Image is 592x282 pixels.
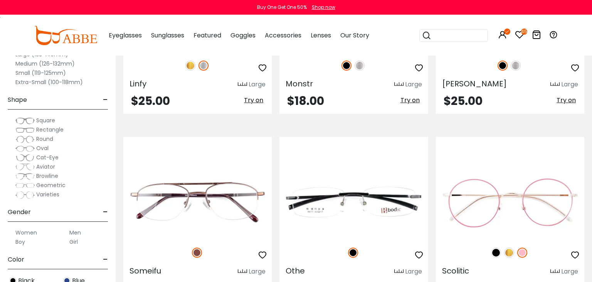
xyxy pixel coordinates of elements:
img: Rectangle.png [15,126,35,134]
span: $25.00 [444,93,483,109]
img: Pink [517,248,527,258]
img: Oval.png [15,145,35,152]
span: - [103,203,108,221]
label: Women [15,228,37,237]
span: - [103,250,108,269]
img: Silver [198,61,209,71]
i: 45 [521,29,527,35]
span: [PERSON_NAME] [442,78,507,89]
span: Try on [400,96,420,105]
button: Try on [242,95,266,105]
span: Color [8,250,24,269]
span: Linfy [129,78,146,89]
img: Gold [185,61,195,71]
span: Round [36,135,53,143]
span: Geometric [36,181,66,189]
img: Geometric.png [15,182,35,189]
span: Shape [8,91,27,109]
span: Othe [286,265,305,276]
span: $25.00 [131,93,170,109]
img: Brown Someifu - Metal ,Adjust Nose Pads [123,165,272,239]
div: Large [561,80,578,89]
div: Buy One Get One 50% [257,4,307,11]
span: Varieties [36,191,59,198]
img: size ruler [238,269,247,275]
button: Try on [398,95,422,105]
span: Monstr [286,78,313,89]
span: Oval [36,144,49,152]
div: Large [561,267,578,276]
span: Try on [557,96,576,105]
span: Goggles [230,31,256,40]
img: Black [491,248,501,258]
img: size ruler [238,82,247,88]
img: Round.png [15,135,35,143]
img: Black Othe - Metal ,Adjust Nose Pads [279,165,428,239]
span: Scolitic [442,265,469,276]
span: Accessories [265,31,301,40]
label: Small (119-125mm) [15,68,66,78]
a: Shop now [308,4,335,10]
label: Extra-Small (100-118mm) [15,78,83,87]
img: size ruler [550,269,560,275]
img: Aviator.png [15,163,35,171]
img: size ruler [394,82,404,88]
img: Black [341,61,351,71]
img: Brown [192,248,202,258]
span: Cat-Eye [36,154,59,161]
img: Pink Scolitic - Metal ,Adjust Nose Pads [436,165,584,239]
span: Try on [244,96,263,105]
span: Someifu [129,265,161,276]
span: $18.00 [287,93,324,109]
span: Featured [193,31,221,40]
img: Browline.png [15,172,35,180]
img: Black [348,248,358,258]
span: Browline [36,172,58,180]
div: Large [405,267,422,276]
div: Large [249,267,266,276]
img: abbeglasses.com [34,26,97,45]
div: Shop now [312,4,335,11]
img: Black [498,61,508,71]
span: Gender [8,203,31,221]
span: Rectangle [36,126,64,133]
a: 45 [515,32,524,41]
label: Girl [69,237,78,247]
span: Our Story [340,31,369,40]
img: Varieties.png [15,191,35,199]
img: Silver [511,61,521,71]
img: Cat-Eye.png [15,154,35,162]
span: - [103,91,108,109]
button: Try on [554,95,578,105]
img: Silver [355,61,365,71]
span: Eyeglasses [109,31,142,40]
div: Large [405,80,422,89]
span: Aviator [36,163,55,171]
img: Gold [504,248,514,258]
span: Sunglasses [151,31,184,40]
div: Large [249,80,266,89]
span: Lenses [311,31,331,40]
label: Boy [15,237,25,247]
label: Medium (126-132mm) [15,59,75,68]
img: size ruler [394,269,404,275]
span: Square [36,117,55,124]
img: Square.png [15,117,35,125]
img: size ruler [550,82,560,88]
label: Men [69,228,81,237]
